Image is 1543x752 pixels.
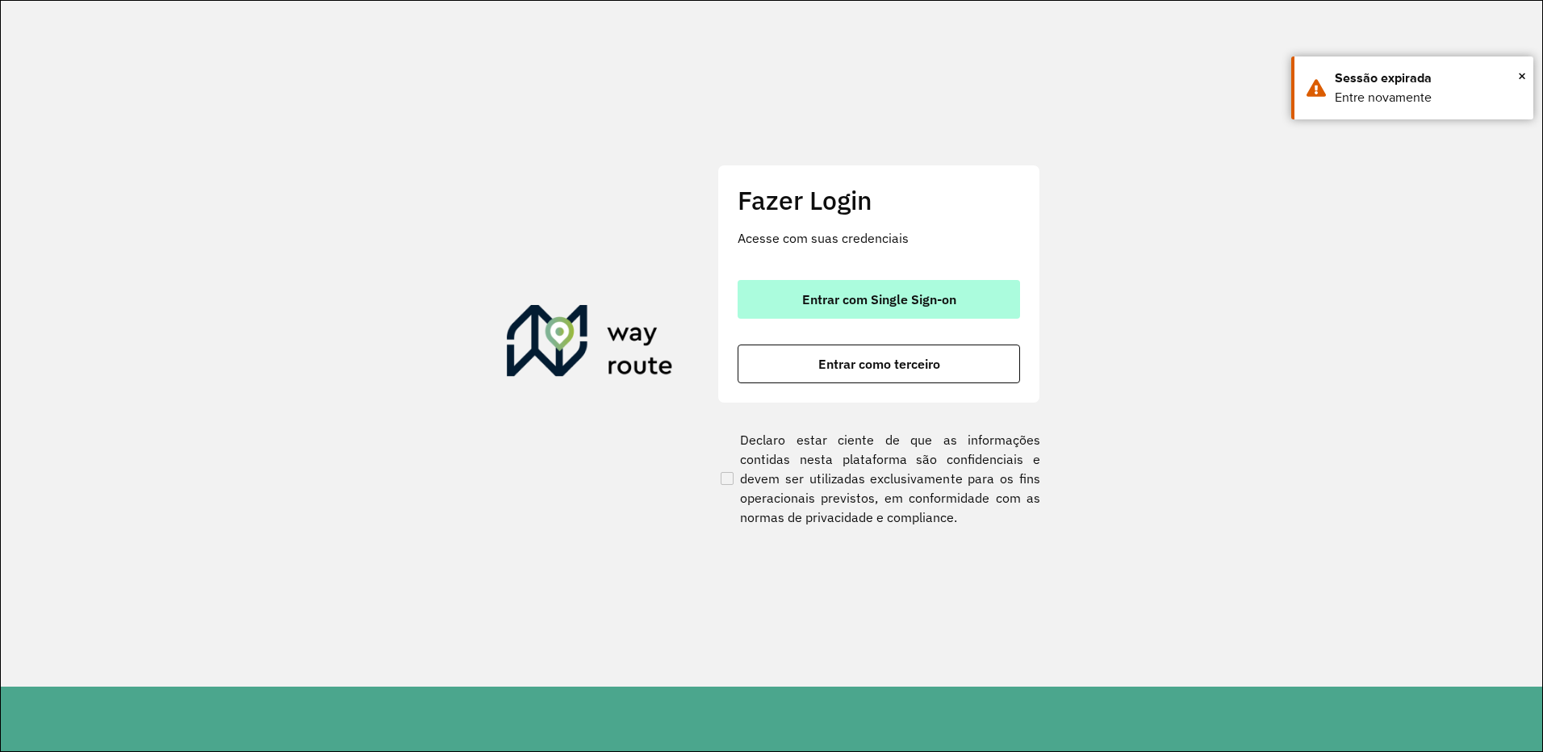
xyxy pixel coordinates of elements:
[738,228,1020,248] p: Acesse com suas credenciais
[818,357,940,370] span: Entrar como terceiro
[738,345,1020,383] button: button
[802,293,956,306] span: Entrar com Single Sign-on
[1335,88,1521,107] div: Entre novamente
[738,185,1020,215] h2: Fazer Login
[507,305,673,382] img: Roteirizador AmbevTech
[717,430,1040,527] label: Declaro estar ciente de que as informações contidas nesta plataforma são confidenciais e devem se...
[1518,64,1526,88] span: ×
[1518,64,1526,88] button: Close
[738,280,1020,319] button: button
[1335,69,1521,88] div: Sessão expirada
